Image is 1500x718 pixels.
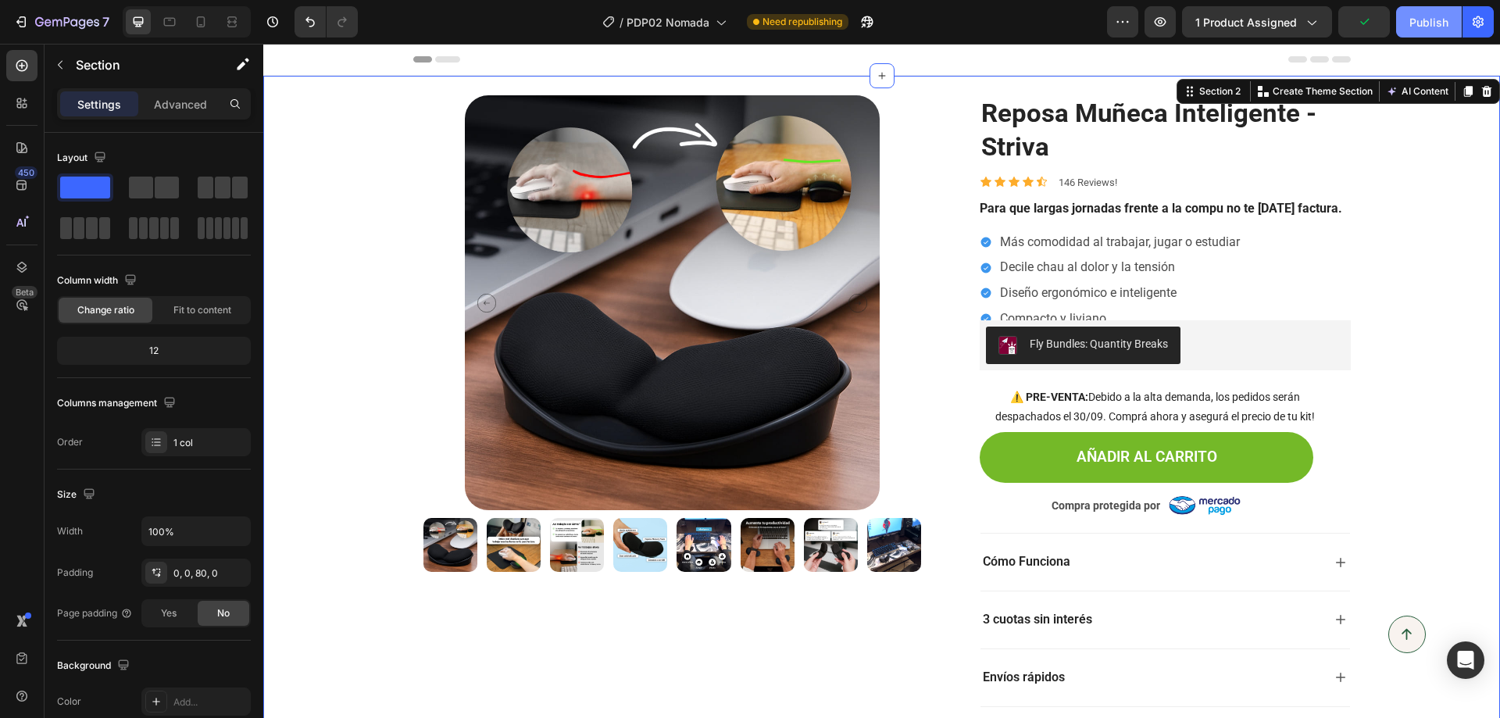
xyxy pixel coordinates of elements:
[620,14,623,30] span: /
[57,484,98,505] div: Size
[788,455,897,468] strong: Compra protegida por
[737,191,977,205] span: Más comodidad al trabajar, jugar o estudiar
[1447,641,1484,679] div: Open Intercom Messenger
[1396,6,1462,38] button: Publish
[716,342,1067,384] div: Rich Text Editor. Editing area: main
[154,96,207,113] p: Advanced
[762,15,842,29] span: Need republishing
[15,166,37,179] div: 450
[295,6,358,38] div: Undo/Redo
[905,451,977,473] img: gempages_571298868424082247-891a0083-f46a-4867-86cc-f09dbe1e8166.png
[766,292,905,309] div: Fly Bundles: Quantity Breaks
[585,250,604,269] button: Carousel Next Arrow
[57,606,133,620] div: Page padding
[737,241,913,256] span: Diseño ergonómico e inteligente
[723,283,917,320] button: Fly Bundles: Quantity Breaks
[57,270,140,291] div: Column width
[732,347,1052,379] span: Debido a la alta demanda, los pedidos serán despachados el 30/09. Comprá ahora y asegurá el preci...
[747,347,825,359] strong: ⚠️ PRE-VENTA:
[933,41,980,55] div: Section 2
[627,14,709,30] span: PDP02 Nomada
[716,157,1079,172] strong: Para que largas jornadas frente a la compu no te [DATE] factura.
[6,6,116,38] button: 7
[173,303,231,317] span: Fit to content
[1182,6,1332,38] button: 1 product assigned
[57,695,81,709] div: Color
[263,44,1500,718] iframe: Design area
[173,436,247,450] div: 1 col
[735,292,754,311] img: CL-l7ZTisoYDEAE=.png
[161,606,177,620] span: Yes
[57,655,133,677] div: Background
[720,568,829,584] p: 3 cuotas sin interés
[102,13,109,31] p: 7
[1409,14,1448,30] div: Publish
[77,96,121,113] p: Settings
[813,404,954,423] div: AÑADIR AL CARRITO
[142,517,250,545] input: Auto
[57,393,179,414] div: Columns management
[57,566,93,580] div: Padding
[1120,38,1188,57] button: AI Content
[1195,14,1297,30] span: 1 product assigned
[77,303,134,317] span: Change ratio
[716,388,1050,439] button: AÑADIR AL CARRITO
[76,55,204,74] p: Section
[57,524,83,538] div: Width
[795,134,854,145] p: 146 Reviews!
[737,267,843,282] span: Compacto y liviano
[217,606,230,620] span: No
[57,148,109,169] div: Layout
[60,340,248,362] div: 12
[57,435,83,449] div: Order
[716,52,1087,122] h1: Reposa Muñeca Inteligente - Striva
[1009,41,1109,55] p: Create Theme Section
[173,566,247,580] div: 0, 0, 80, 0
[173,695,247,709] div: Add...
[720,510,807,527] p: Cómo Funciona
[737,216,912,230] span: Decile chau al dolor y la tensión
[720,626,802,642] p: Envíos rápidos
[12,286,37,298] div: Beta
